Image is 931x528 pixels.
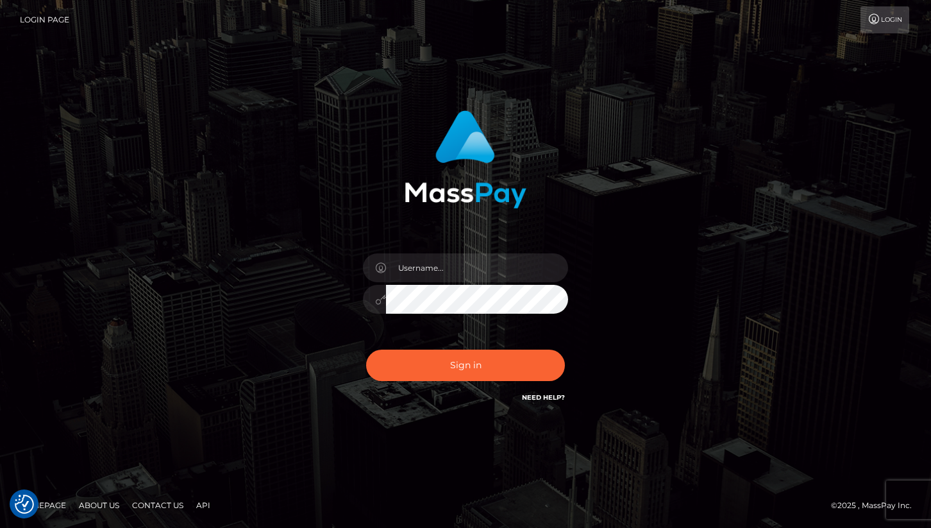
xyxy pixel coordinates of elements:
a: Need Help? [522,393,565,402]
div: © 2025 , MassPay Inc. [831,498,921,513]
a: Login [860,6,909,33]
a: Login Page [20,6,69,33]
img: Revisit consent button [15,495,34,514]
button: Sign in [366,350,565,381]
input: Username... [386,253,568,282]
a: About Us [74,495,124,515]
img: MassPay Login [405,110,526,209]
a: Contact Us [127,495,189,515]
button: Consent Preferences [15,495,34,514]
a: API [191,495,215,515]
a: Homepage [14,495,71,515]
